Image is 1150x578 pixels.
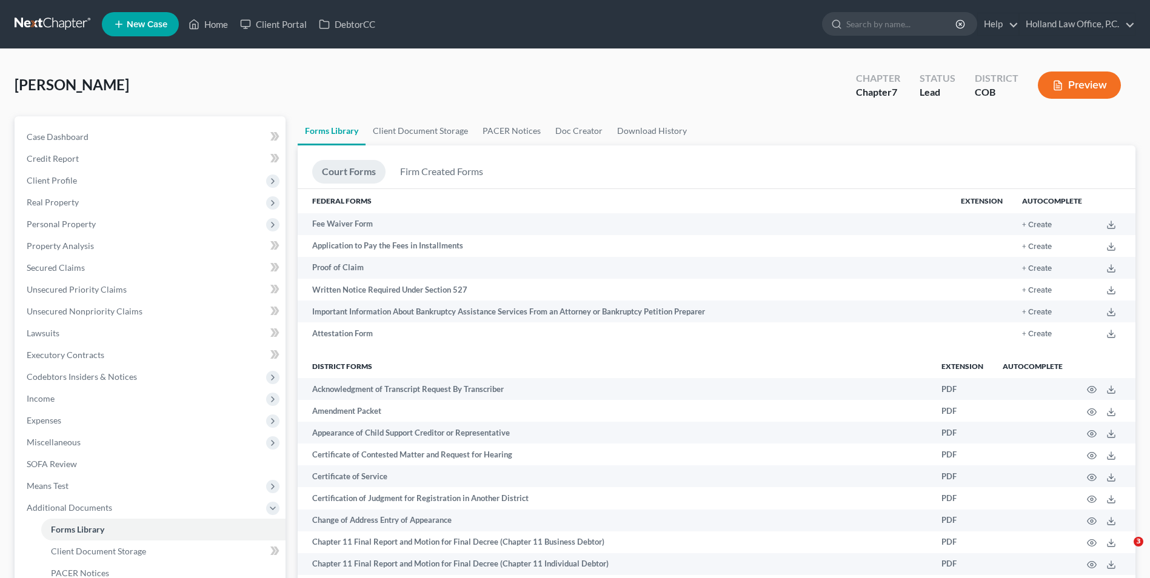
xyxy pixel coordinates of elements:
a: Unsecured Priority Claims [17,279,286,301]
a: Forms Library [41,519,286,540]
a: Client Document Storage [366,116,475,145]
div: Status [920,71,955,85]
td: Chapter 11 Final Report and Motion for Final Decree (Chapter 11 Business Debtor) [298,531,932,553]
a: Download History [610,116,694,145]
span: Unsecured Nonpriority Claims [27,306,142,316]
a: Secured Claims [17,257,286,279]
td: Important Information About Bankruptcy Assistance Services From an Attorney or Bankruptcy Petitio... [298,301,951,322]
td: Application to Pay the Fees in Installments [298,235,951,257]
button: + Create [1022,243,1052,251]
th: Autocomplete [993,354,1072,378]
button: + Create [1022,330,1052,338]
div: Lead [920,85,955,99]
th: District forms [298,354,932,378]
span: SOFA Review [27,459,77,469]
span: Expenses [27,415,61,425]
td: Certificate of Contested Matter and Request for Hearing [298,443,932,465]
div: District [975,71,1018,85]
td: Attestation Form [298,322,951,344]
a: Lawsuits [17,322,286,344]
td: PDF [932,553,993,575]
td: Appearance of Child Support Creditor or Representative [298,422,932,443]
th: Extension [951,189,1012,213]
td: PDF [932,400,993,422]
span: New Case [127,20,167,29]
a: Executory Contracts [17,344,286,366]
span: Client Document Storage [51,546,146,556]
span: Income [27,393,55,404]
a: Doc Creator [548,116,610,145]
span: Additional Documents [27,502,112,513]
span: Secured Claims [27,262,85,273]
td: PDF [932,510,993,531]
td: PDF [932,378,993,400]
td: Written Notice Required Under Section 527 [298,279,951,301]
a: Credit Report [17,148,286,170]
a: Holland Law Office, P.C. [1020,13,1135,35]
a: Unsecured Nonpriority Claims [17,301,286,322]
a: DebtorCC [313,13,381,35]
span: Executory Contracts [27,350,104,360]
a: Property Analysis [17,235,286,257]
button: + Create [1022,265,1052,273]
td: PDF [932,531,993,553]
div: Chapter [856,71,900,85]
span: Means Test [27,480,69,491]
span: Codebtors Insiders & Notices [27,371,137,382]
span: Credit Report [27,153,79,164]
td: PDF [932,443,993,465]
div: Chapter [856,85,900,99]
td: Amendment Packet [298,400,932,422]
span: [PERSON_NAME] [15,76,129,93]
iframe: Intercom live chat [1109,537,1138,566]
a: Forms Library [298,116,366,145]
button: + Create [1022,287,1052,294]
a: Client Portal [234,13,313,35]
td: Proof of Claim [298,257,951,279]
div: COB [975,85,1018,99]
a: Client Document Storage [41,540,286,562]
td: Acknowledgment of Transcript Request By Transcriber [298,378,932,400]
span: Forms Library [51,524,104,534]
button: Preview [1038,71,1121,99]
td: Fee Waiver Form [298,213,951,235]
input: Search by name... [846,13,957,35]
span: Lawsuits [27,328,59,338]
span: Unsecured Priority Claims [27,284,127,294]
td: PDF [932,465,993,487]
th: Federal Forms [298,189,951,213]
span: Property Analysis [27,241,94,251]
a: Case Dashboard [17,126,286,148]
span: 7 [892,86,897,98]
span: PACER Notices [51,568,109,578]
span: Personal Property [27,219,96,229]
span: Case Dashboard [27,131,89,142]
td: Change of Address Entry of Appearance [298,510,932,531]
a: Home [182,13,234,35]
th: Extension [932,354,993,378]
a: PACER Notices [475,116,548,145]
button: + Create [1022,221,1052,229]
td: Chapter 11 Final Report and Motion for Final Decree (Chapter 11 Individual Debtor) [298,553,932,575]
span: Real Property [27,197,79,207]
span: 3 [1134,537,1143,546]
td: PDF [932,422,993,443]
span: Miscellaneous [27,437,81,447]
a: Court Forms [312,160,386,184]
span: Client Profile [27,175,77,185]
a: Firm Created Forms [390,160,493,184]
td: PDF [932,487,993,509]
td: Certificate of Service [298,465,932,487]
a: SOFA Review [17,453,286,475]
a: Help [978,13,1018,35]
th: Autocomplete [1012,189,1092,213]
td: Certification of Judgment for Registration in Another District [298,487,932,509]
button: + Create [1022,308,1052,316]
